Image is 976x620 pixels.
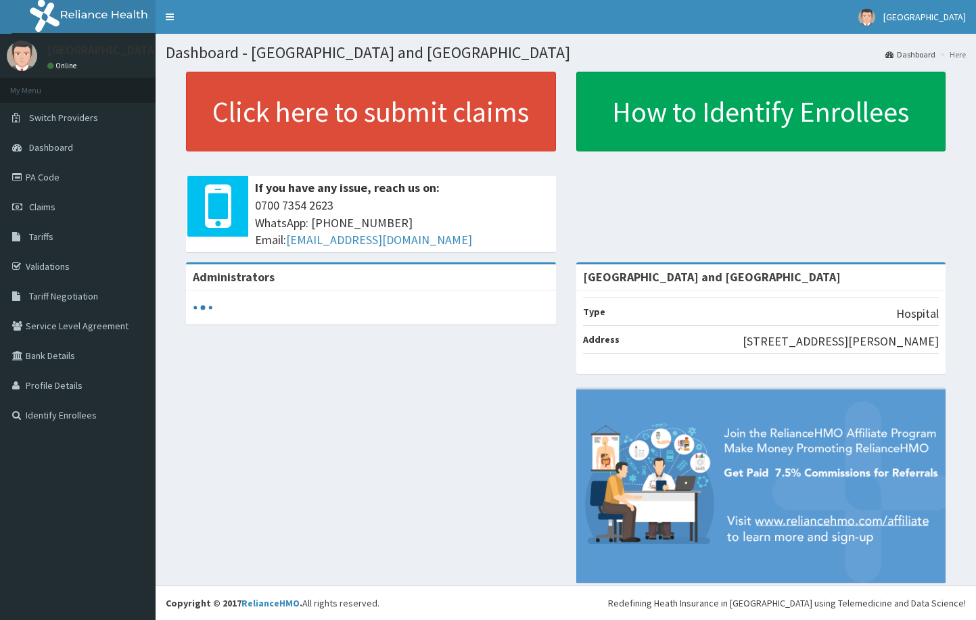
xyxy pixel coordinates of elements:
a: RelianceHMO [241,597,300,609]
b: Type [583,306,605,318]
footer: All rights reserved. [156,586,976,620]
h1: Dashboard - [GEOGRAPHIC_DATA] and [GEOGRAPHIC_DATA] [166,44,966,62]
span: Tariffs [29,231,53,243]
a: Online [47,61,80,70]
svg: audio-loading [193,297,213,318]
b: Administrators [193,269,275,285]
span: Switch Providers [29,112,98,124]
strong: [GEOGRAPHIC_DATA] and [GEOGRAPHIC_DATA] [583,269,841,285]
p: [GEOGRAPHIC_DATA] [47,44,159,56]
b: If you have any issue, reach us on: [255,180,440,195]
a: [EMAIL_ADDRESS][DOMAIN_NAME] [286,232,472,247]
p: Hospital [896,305,939,323]
span: Claims [29,201,55,213]
span: Dashboard [29,141,73,153]
p: [STREET_ADDRESS][PERSON_NAME] [743,333,939,350]
li: Here [937,49,966,60]
span: [GEOGRAPHIC_DATA] [883,11,966,23]
img: User Image [7,41,37,71]
a: Dashboard [885,49,935,60]
a: Click here to submit claims [186,72,556,151]
strong: Copyright © 2017 . [166,597,302,609]
b: Address [583,333,620,345]
span: Tariff Negotiation [29,290,98,302]
img: provider-team-banner.png [576,389,946,583]
a: How to Identify Enrollees [576,72,946,151]
span: 0700 7354 2623 WhatsApp: [PHONE_NUMBER] Email: [255,197,549,249]
img: User Image [858,9,875,26]
div: Redefining Heath Insurance in [GEOGRAPHIC_DATA] using Telemedicine and Data Science! [608,596,966,610]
